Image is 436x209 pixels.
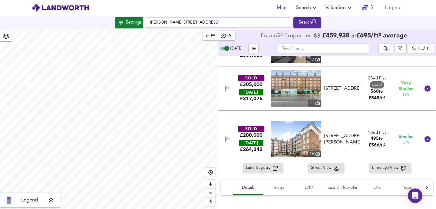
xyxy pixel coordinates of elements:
svg: Show Details [424,136,431,143]
span: £ 566 [368,143,385,148]
span: Council [370,83,384,87]
span: Very Similar [398,80,413,92]
span: £ 317,076 [240,95,263,102]
div: [DATE] [239,140,263,146]
div: SOLD£280,000 [DATE]£264,342property thumbnail 16 [STREET_ADDRESS][PERSON_NAME]1Bed Flat495ft²£566... [218,115,436,163]
span: Image [267,184,290,191]
span: £ 545 [368,96,385,101]
button: 5 [358,2,377,14]
button: Settings [115,17,143,28]
div: Run Your Search [293,17,321,28]
button: Zoom out [206,188,215,197]
div: Flat 29, Read House, Clayton Street, SE11 5SF [322,133,362,146]
button: Zoom in [206,180,215,188]
div: SOLD [238,126,264,132]
span: EPC [366,184,389,191]
span: Details [237,184,260,191]
div: split button [378,43,393,53]
span: Birds-Eye View [372,165,401,172]
div: SOLD£305,000 [DATE]£317,076property thumbnail 11 [STREET_ADDRESS]2Bed Flat Council 560ft²£545/ft²... [218,67,436,110]
input: Enter a location... [146,18,291,28]
button: Land Registry [243,163,283,173]
span: £ 459,938 [322,33,349,39]
span: 560 [371,89,379,94]
span: 80 % [403,140,409,145]
div: £280,000 [240,132,263,139]
span: [DATE] [230,47,242,50]
button: Reset bearing to north [206,197,215,206]
span: £ 264,342 [240,146,263,153]
button: Birds-Eye View [369,163,411,173]
div: Open Intercom Messenger [408,188,422,203]
div: 1 Bed Flat [368,130,386,136]
span: Similar [398,134,413,140]
div: SOLD [238,75,264,81]
span: Map [274,4,289,12]
span: £ 695 / ft² average [356,33,407,39]
div: Click to configure Search Settings [115,17,143,28]
button: Search [293,17,321,28]
div: Sort [408,43,434,53]
span: £/ft² [297,184,320,191]
span: at [351,33,356,39]
button: Valuation [323,2,355,14]
img: property thumbnail [271,70,321,107]
button: Log out [382,2,405,14]
a: property thumbnail 11 [271,70,321,107]
span: Log out [385,4,402,12]
span: Search [296,4,318,12]
div: Sort [412,46,420,51]
div: 2 Bed Flat [368,76,386,88]
svg: Show Details [424,85,431,92]
span: ft² [379,90,383,94]
div: Settings [126,19,142,27]
div: 16 [308,151,321,157]
div: [STREET_ADDRESS] [324,85,360,92]
span: Size & Floorplan [328,184,358,191]
div: 11 [308,100,321,107]
a: property thumbnail 16 [271,121,321,157]
span: Street View [311,165,334,172]
div: [STREET_ADDRESS][PERSON_NAME] [324,133,360,146]
span: / ft² [379,96,385,100]
div: [DATE] [239,89,263,95]
button: Search [294,2,321,14]
div: 7 [310,56,321,63]
span: Legend [21,197,38,204]
span: 83 % [403,92,409,97]
span: ft² [379,137,383,141]
a: 5 [362,4,373,12]
div: £305,000 [240,81,263,88]
div: Found 24 Propert ies [261,33,313,39]
button: Find my location [206,168,215,177]
button: Map [272,2,291,14]
span: / ft² [379,143,385,147]
div: Search [295,19,319,27]
input: Text Filter... [278,43,369,53]
button: Street View [308,163,344,173]
span: 495 [371,137,379,141]
img: property thumbnail [271,121,321,157]
span: Valuation [325,4,353,12]
span: Tags [396,184,419,191]
span: Land Registry [246,165,273,172]
img: logo [31,3,89,12]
